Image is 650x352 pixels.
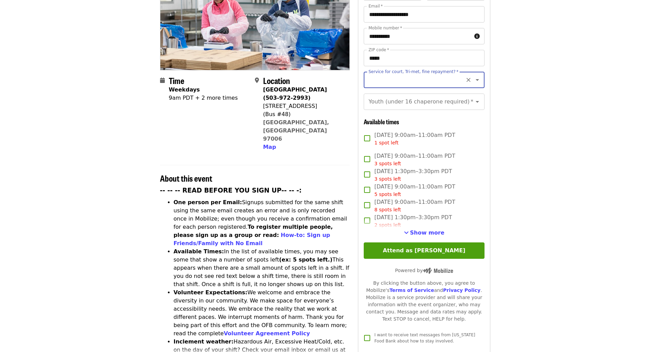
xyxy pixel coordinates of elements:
span: Show more [410,229,445,236]
strong: One person per Email: [174,199,242,206]
span: 5 spots left [374,192,401,197]
span: I want to receive text messages from [US_STATE] Food Bank about how to stay involved. [374,333,475,343]
strong: Available Times: [174,248,224,255]
label: Service for court, Tri-met, fine repayment? [369,70,459,74]
strong: Weekdays [169,86,200,93]
span: About this event [160,172,212,184]
div: [STREET_ADDRESS] [263,102,344,110]
label: Email [369,4,383,8]
i: map-marker-alt icon [255,77,259,84]
button: Open [473,97,482,107]
span: [DATE] 9:00am–11:00am PDT [374,152,455,167]
a: Privacy Policy [443,287,480,293]
button: Clear [464,75,473,85]
span: Location [263,74,290,86]
i: calendar icon [160,77,165,84]
span: Time [169,74,184,86]
span: 2 spots left [374,222,401,228]
span: 3 spots left [374,161,401,166]
a: Volunteer Agreement Policy [224,330,310,337]
button: Open [473,75,482,85]
li: In the list of available times, you may see some that show a number of spots left This appears wh... [174,248,350,288]
label: Mobile number [369,26,402,30]
div: (Bus #48) [263,110,344,118]
label: ZIP code [369,48,389,52]
div: By clicking the button above, you agree to Mobilize's and . Mobilize is a service provider and wi... [364,280,484,323]
li: We welcome and embrace the diversity in our community. We make space for everyone’s accessibility... [174,288,350,338]
input: Mobile number [364,28,471,44]
span: [DATE] 1:30pm–3:30pm PDT [374,167,452,183]
strong: Volunteer Expectations: [174,289,248,296]
div: 9am PDT + 2 more times [169,94,238,102]
li: Signups submitted for the same shift using the same email creates an error and is only recorded o... [174,198,350,248]
span: Available times [364,117,399,126]
span: [DATE] 9:00am–11:00am PDT [374,183,455,198]
a: [GEOGRAPHIC_DATA], [GEOGRAPHIC_DATA] 97006 [263,119,329,142]
strong: -- -- -- READ BEFORE YOU SIGN UP-- -- -: [160,187,302,194]
strong: To register multiple people, please sign up as a group or read: [174,224,333,238]
span: 3 spots left [374,176,401,182]
span: [DATE] 1:30pm–3:30pm PDT [374,213,452,229]
img: Powered by Mobilize [423,268,453,274]
strong: (ex: 5 spots left.) [279,256,332,263]
span: 8 spots left [374,207,401,212]
span: Powered by [395,268,453,273]
strong: Inclement weather: [174,338,234,345]
span: 1 spot left [374,140,399,145]
button: Map [263,143,276,151]
span: [DATE] 9:00am–11:00am PDT [374,198,455,213]
input: Email [364,6,484,23]
span: [DATE] 9:00am–11:00am PDT [374,131,455,146]
a: How-to: Sign up Friends/Family with No Email [174,232,330,247]
button: See more timeslots [404,229,445,237]
a: Terms of Service [389,287,434,293]
button: Attend as [PERSON_NAME] [364,242,484,259]
strong: [GEOGRAPHIC_DATA] (503-972-2993) [263,86,327,101]
input: ZIP code [364,50,484,66]
i: circle-info icon [474,33,480,40]
span: Map [263,144,276,150]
